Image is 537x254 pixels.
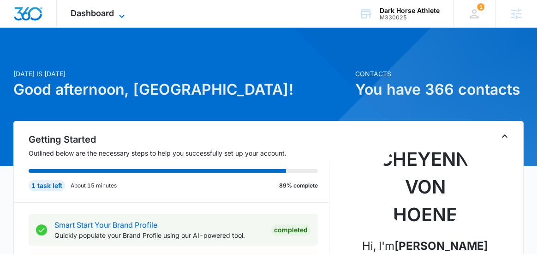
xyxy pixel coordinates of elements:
div: v 4.0.25 [26,15,45,22]
img: tab_keywords_by_traffic_grey.svg [92,54,99,61]
div: Keywords by Traffic [102,54,155,60]
div: Domain: [DOMAIN_NAME] [24,24,101,31]
div: Completed [271,224,310,236]
p: Quickly populate your Brand Profile using our AI-powered tool. [54,230,264,240]
div: account id [380,14,440,21]
p: [DATE] is [DATE] [13,69,350,79]
p: 89% complete [279,181,318,190]
div: 1 task left [29,180,65,191]
p: About 15 minutes [71,181,117,190]
p: Contacts [355,69,524,79]
h1: Good afternoon, [GEOGRAPHIC_DATA]! [13,79,350,101]
button: Toggle Collapse [499,131,510,142]
img: tab_domain_overview_orange.svg [25,54,32,61]
span: 1 [477,3,484,11]
img: Cheyenne von Hoene [379,138,471,230]
p: Outlined below are the necessary steps to help you successfully set up your account. [29,148,329,158]
img: website_grey.svg [15,24,22,31]
strong: [PERSON_NAME] [394,239,488,253]
img: logo_orange.svg [15,15,22,22]
div: account name [380,7,440,14]
a: Smart Start Your Brand Profile [54,220,157,230]
span: Dashboard [71,8,114,18]
h2: Getting Started [29,133,329,146]
h1: You have 366 contacts [355,79,524,101]
div: Domain Overview [35,54,83,60]
div: notifications count [477,3,484,11]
